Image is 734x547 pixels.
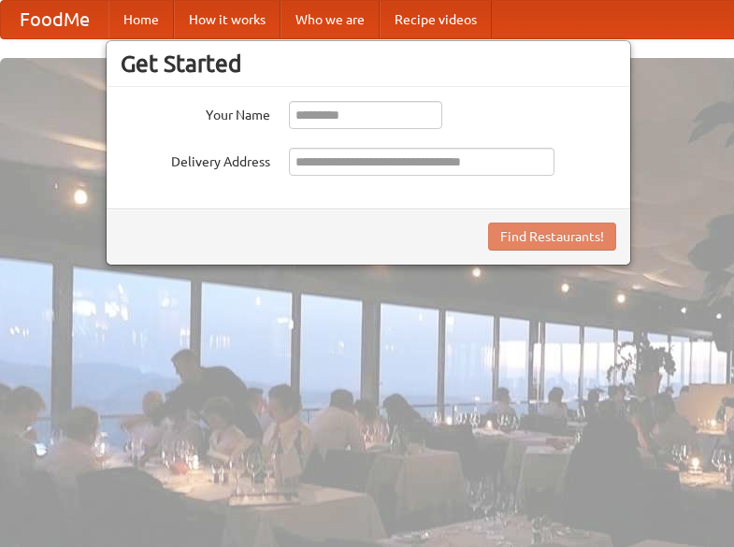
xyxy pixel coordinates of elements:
[488,223,616,251] button: Find Restaurants!
[121,50,616,78] h3: Get Started
[108,1,174,38] a: Home
[281,1,380,38] a: Who we are
[380,1,492,38] a: Recipe videos
[174,1,281,38] a: How it works
[1,1,108,38] a: FoodMe
[121,101,270,124] label: Your Name
[121,148,270,171] label: Delivery Address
